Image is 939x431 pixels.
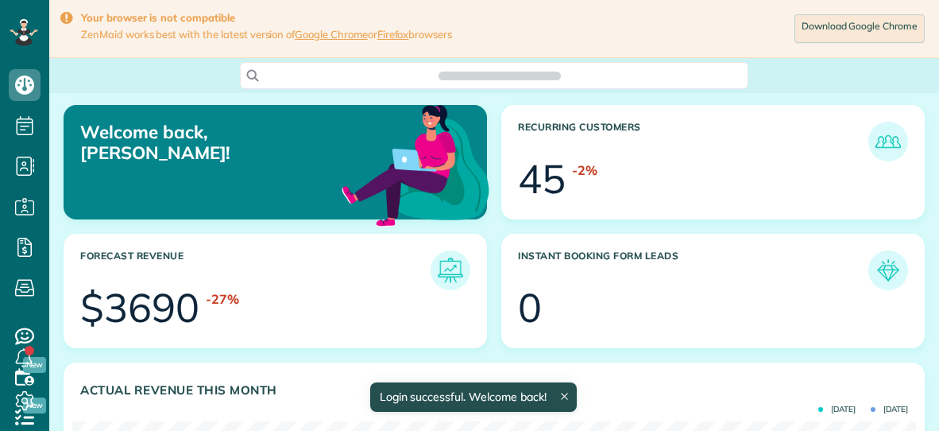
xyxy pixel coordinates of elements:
p: Welcome back, [PERSON_NAME]! [80,122,354,164]
h3: Recurring Customers [518,122,868,161]
div: Login successful. Welcome back! [369,382,576,412]
img: icon_form_leads-04211a6a04a5b2264e4ee56bc0799ec3eb69b7e499cbb523a139df1d13a81ae0.png [872,254,904,286]
div: -2% [572,161,597,180]
div: -27% [206,290,239,309]
span: ZenMaid works best with the latest version of or browsers [81,28,452,41]
div: 45 [518,159,566,199]
strong: Your browser is not compatible [81,11,452,25]
div: 0 [518,288,542,328]
a: Download Google Chrome [794,14,925,43]
h3: Instant Booking Form Leads [518,250,868,290]
img: icon_recurring_customers-cf858462ba22bcd05b5a5880d41d6543d210077de5bb9ebc9590e49fd87d84ed.png [872,126,904,157]
img: dashboard_welcome-42a62b7d889689a78055ac9021e634bf52bae3f8056760290aed330b23ab8690.png [338,87,493,241]
span: [DATE] [871,406,908,414]
a: Google Chrome [295,28,368,41]
h3: Forecast Revenue [80,250,431,290]
span: [DATE] [818,406,856,414]
span: Search ZenMaid… [454,68,544,83]
h3: Actual Revenue this month [80,383,908,398]
a: Firefox [377,28,409,41]
div: $3690 [80,288,199,328]
img: icon_forecast_revenue-8c13a41c7ed35a8dcfafea3cbb826a0462acb37728057bba2d056411b612bbbe.png [435,254,466,286]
